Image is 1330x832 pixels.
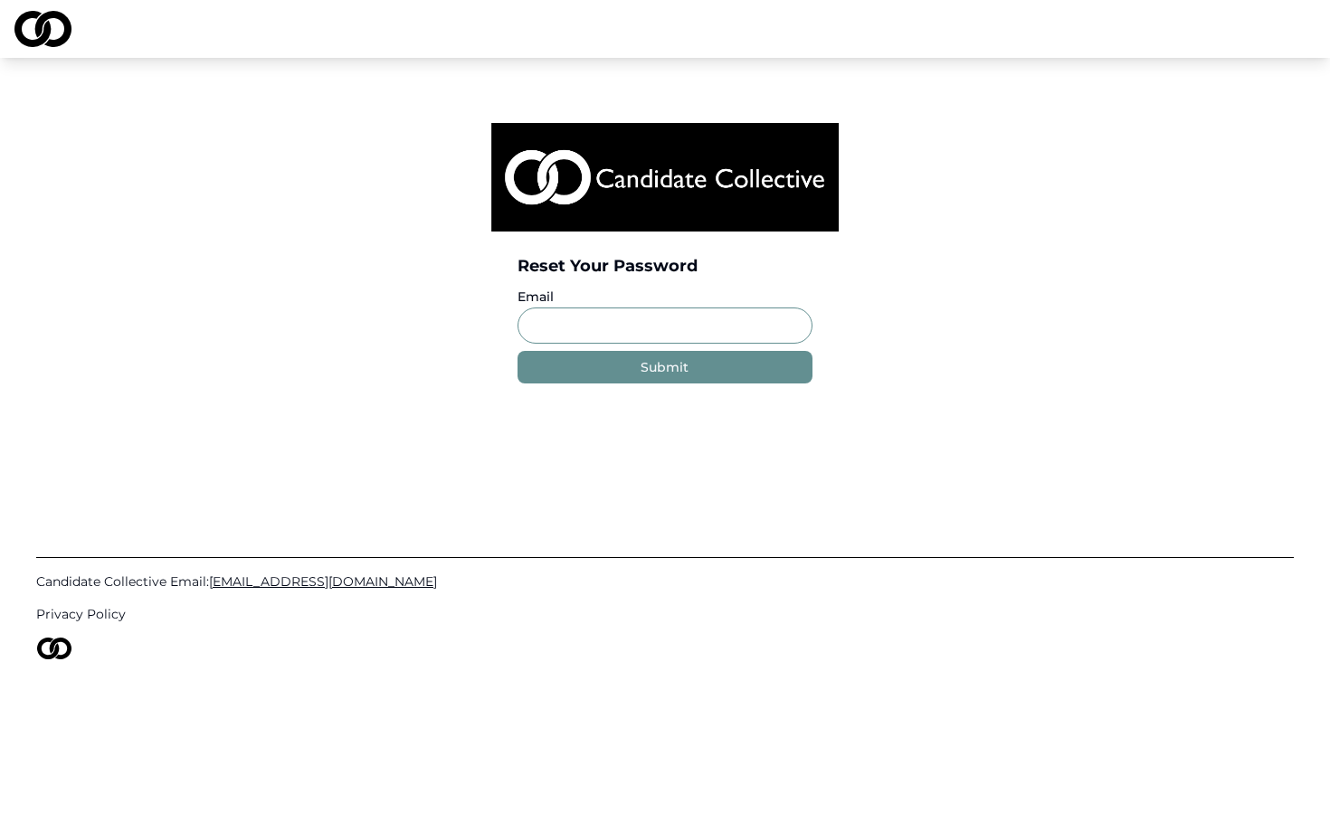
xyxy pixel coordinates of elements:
img: logo [36,638,72,659]
a: Candidate Collective Email:[EMAIL_ADDRESS][DOMAIN_NAME] [36,572,1294,591]
label: Email [518,288,554,305]
img: logo [14,11,71,47]
div: Reset Your Password [518,253,812,279]
a: Privacy Policy [36,605,1294,623]
div: Submit [641,358,689,376]
img: logo [491,123,839,232]
button: Submit [518,351,812,383]
span: [EMAIL_ADDRESS][DOMAIN_NAME] [209,573,437,590]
